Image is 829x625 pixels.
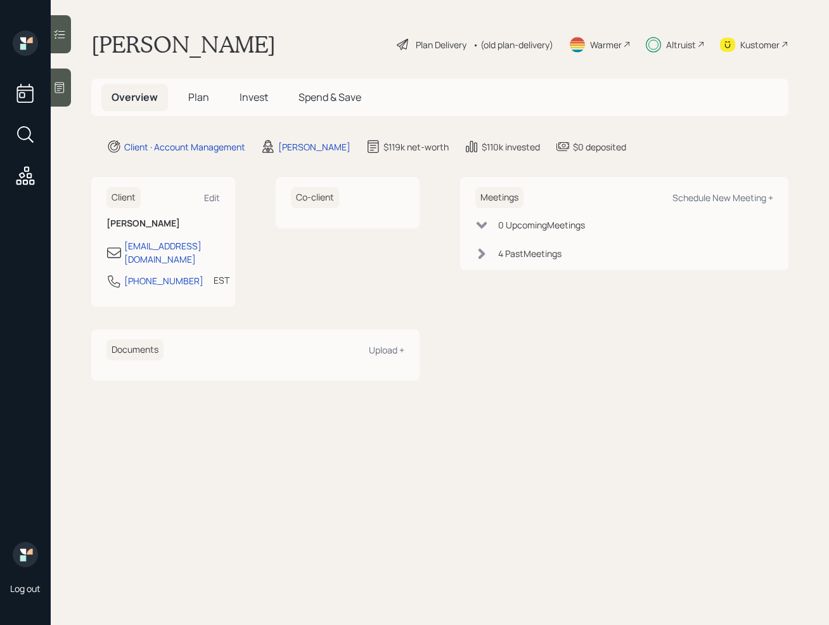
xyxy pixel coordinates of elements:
div: Client · Account Management [124,140,245,154]
span: Overview [112,90,158,104]
div: Altruist [666,38,696,51]
div: Warmer [590,38,622,51]
h6: Documents [106,339,164,360]
img: retirable_logo.png [13,542,38,567]
span: Plan [188,90,209,104]
div: Upload + [369,344,404,356]
div: EST [214,273,229,287]
span: Invest [240,90,268,104]
div: 4 Past Meeting s [498,247,562,260]
div: $119k net-worth [383,140,449,154]
div: [EMAIL_ADDRESS][DOMAIN_NAME] [124,239,220,266]
h1: [PERSON_NAME] [91,30,276,58]
h6: [PERSON_NAME] [106,218,220,229]
div: Kustomer [740,38,780,51]
div: 0 Upcoming Meeting s [498,218,585,232]
div: $0 deposited [573,140,626,154]
div: Edit [204,192,220,204]
div: Log out [10,582,41,595]
div: $110k invested [482,140,540,154]
div: [PERSON_NAME] [278,140,350,154]
div: Schedule New Meeting + [672,192,773,204]
span: Spend & Save [299,90,361,104]
div: [PHONE_NUMBER] [124,274,203,287]
div: • (old plan-delivery) [473,38,553,51]
h6: Co-client [291,187,339,208]
h6: Meetings [475,187,524,208]
h6: Client [106,187,141,208]
div: Plan Delivery [416,38,466,51]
